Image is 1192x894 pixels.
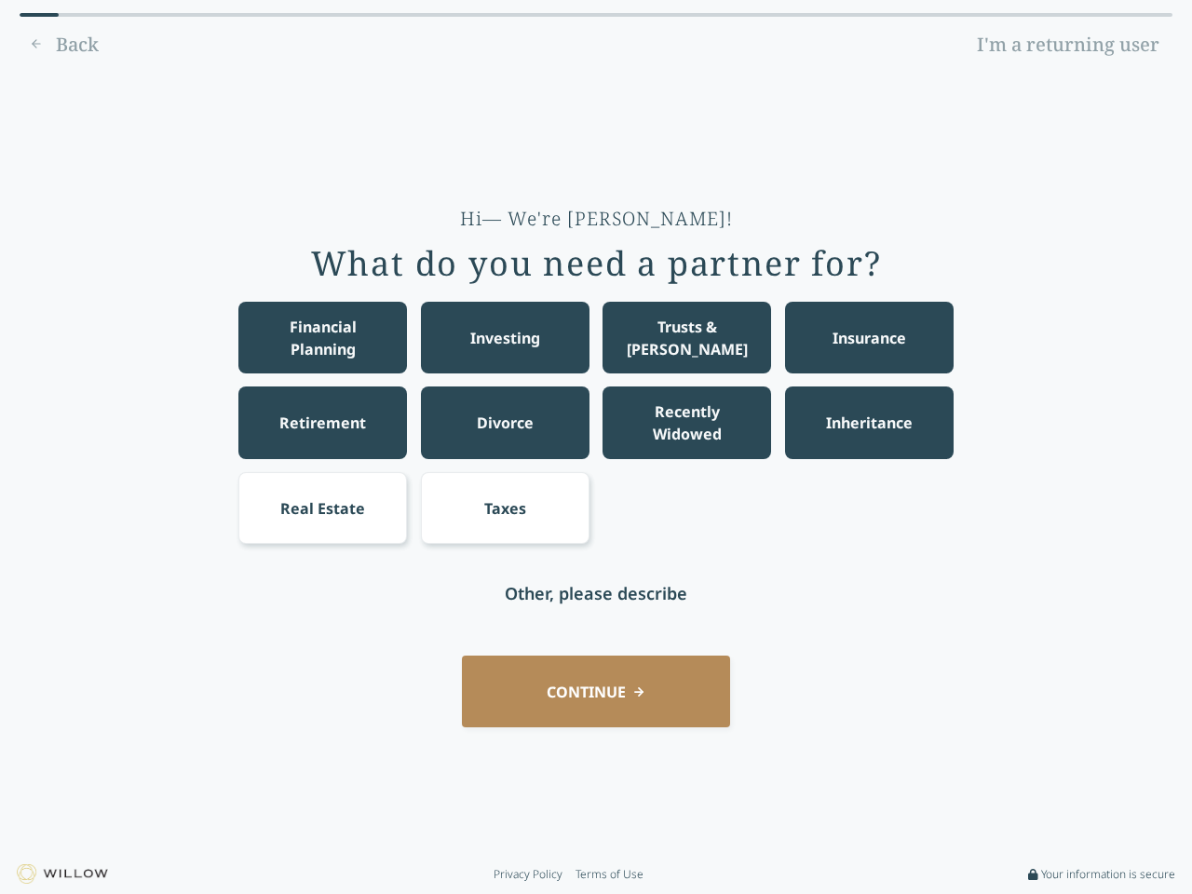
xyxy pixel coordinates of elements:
[20,13,59,17] div: 0% complete
[833,327,906,349] div: Insurance
[576,867,643,882] a: Terms of Use
[460,206,733,232] div: Hi— We're [PERSON_NAME]!
[256,316,390,360] div: Financial Planning
[462,656,730,727] button: CONTINUE
[494,867,562,882] a: Privacy Policy
[279,412,366,434] div: Retirement
[311,245,882,282] div: What do you need a partner for?
[470,327,540,349] div: Investing
[620,316,754,360] div: Trusts & [PERSON_NAME]
[505,580,687,606] div: Other, please describe
[620,400,754,445] div: Recently Widowed
[17,864,108,884] img: Willow logo
[964,30,1172,60] a: I'm a returning user
[280,497,365,520] div: Real Estate
[1041,867,1175,882] span: Your information is secure
[477,412,534,434] div: Divorce
[484,497,526,520] div: Taxes
[826,412,913,434] div: Inheritance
